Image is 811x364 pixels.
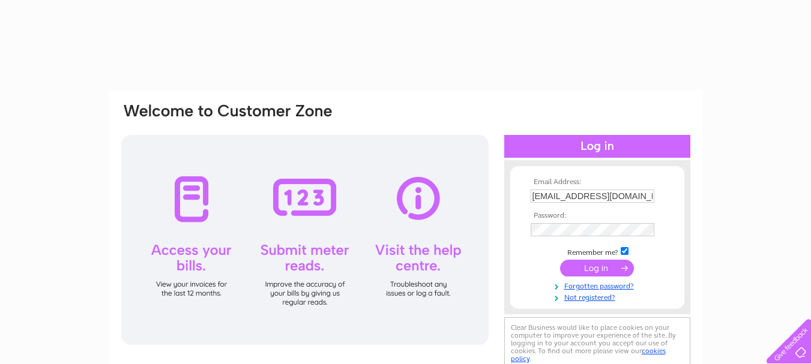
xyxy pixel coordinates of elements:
th: Email Address: [528,178,667,186]
td: Remember me? [528,245,667,257]
input: Submit [560,260,634,276]
th: Password: [528,212,667,220]
a: Not registered? [531,291,667,302]
a: cookies policy [511,347,666,363]
a: Forgotten password? [531,279,667,291]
